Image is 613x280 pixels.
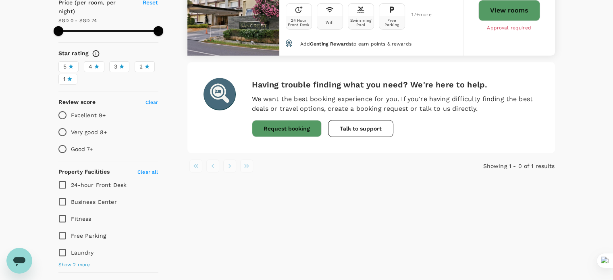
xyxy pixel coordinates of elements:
span: SGD 0 - SGD 74 [58,18,97,23]
span: Show 2 more [58,261,90,269]
span: Laundry [71,249,94,256]
span: Approval required [487,24,531,32]
span: 4 [89,62,92,71]
span: Genting Rewards [310,41,351,47]
svg: Star ratings are awarded to properties to represent the quality of services, facilities, and amen... [92,50,100,58]
span: Business Center [71,199,117,205]
span: 2 [139,62,143,71]
h6: Review score [58,98,96,107]
p: We want the best booking experience for you. If you're having difficulty finding the best deals o... [252,94,539,114]
button: Request booking [252,120,322,137]
button: Talk to support [328,120,393,137]
span: Fitness [71,216,91,222]
p: Excellent 9+ [71,111,106,119]
div: 24 Hour Front Desk [288,18,310,27]
span: Clear all [137,169,158,175]
h6: Property Facilities [58,168,110,176]
h6: Star rating [58,49,89,58]
span: 24-hour Front Desk [71,182,127,188]
span: Free Parking [71,232,106,239]
span: 3 [114,62,117,71]
span: Add to earn points & rewards [300,41,411,47]
span: 17 + more [411,12,424,17]
p: Good 7+ [71,145,93,153]
nav: pagination navigation [187,160,432,172]
p: Very good 8+ [71,128,107,136]
p: Showing 1 - 0 of 1 results [432,162,555,170]
span: 1 [63,75,65,83]
h6: Having trouble finding what you need? We're here to help. [252,78,539,91]
span: Clear [145,100,158,105]
div: Swimming Pool [350,18,372,27]
div: Free Parking [381,18,403,27]
iframe: Button to launch messaging window [6,248,32,274]
div: Wifi [326,20,334,25]
span: 5 [63,62,66,71]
